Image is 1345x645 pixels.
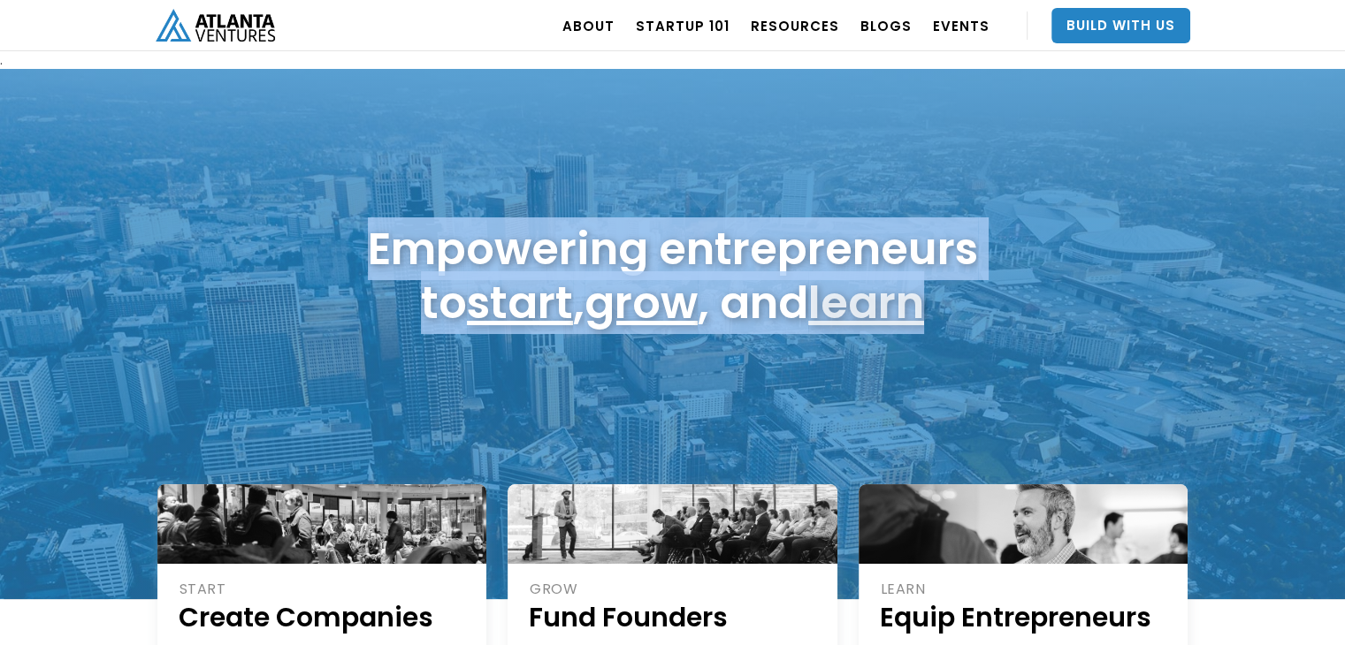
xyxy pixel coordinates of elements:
a: Startup 101 [636,1,730,50]
h1: Create Companies [179,599,468,635]
h1: Fund Founders [529,599,818,635]
a: RESOURCES [751,1,839,50]
a: start [467,271,573,334]
a: BLOGS [860,1,912,50]
a: EVENTS [933,1,990,50]
a: grow [585,271,698,334]
h1: Empowering entrepreneurs to , , and [368,222,978,330]
div: LEARN [881,580,1169,599]
a: ABOUT [562,1,615,50]
a: learn [808,271,924,334]
h1: Equip Entrepreneurs [880,599,1169,635]
a: Build With Us [1051,8,1190,43]
div: GROW [530,580,818,599]
div: START [180,580,468,599]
